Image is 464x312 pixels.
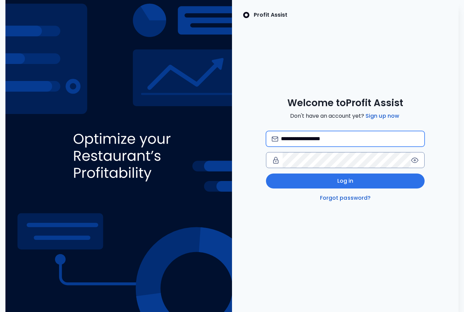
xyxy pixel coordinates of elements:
[337,177,354,185] span: Log in
[266,174,425,188] button: Log in
[254,11,287,19] p: Profit Assist
[290,112,400,120] span: Don't have an account yet?
[243,11,250,19] img: SpotOn Logo
[319,194,372,202] a: Forgot password?
[364,112,400,120] a: Sign up now
[287,97,403,109] span: Welcome to Profit Assist
[272,136,278,142] img: email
